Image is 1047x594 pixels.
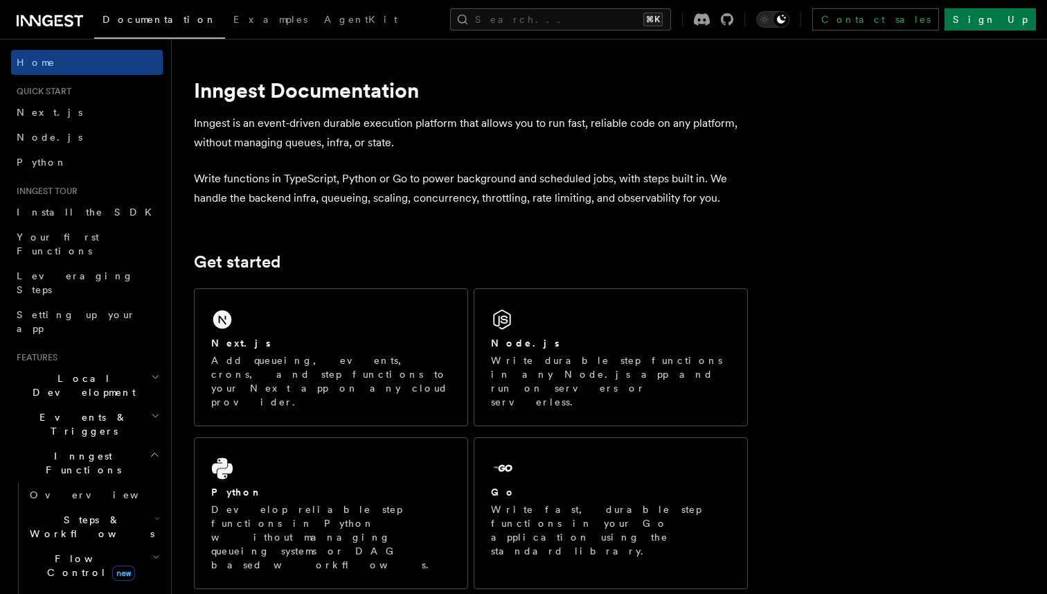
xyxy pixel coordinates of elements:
a: Next.js [11,100,163,125]
span: Inngest Functions [11,449,150,477]
kbd: ⌘K [643,12,663,26]
a: AgentKit [316,4,406,37]
h2: Node.js [491,336,560,350]
button: Toggle dark mode [756,11,789,28]
p: Inngest is an event-driven durable execution platform that allows you to run fast, reliable code ... [194,114,748,152]
span: Inngest tour [11,186,78,197]
a: Examples [225,4,316,37]
p: Write durable step functions in any Node.js app and run on servers or serverless. [491,353,731,409]
span: Python [17,157,67,168]
a: Documentation [94,4,225,39]
span: Local Development [11,372,151,399]
p: Add queueing, events, crons, and step functions to your Next app on any cloud provider. [211,353,451,409]
a: Leveraging Steps [11,263,163,302]
p: Write fast, durable step functions in your Go application using the standard library. [491,503,731,558]
h2: Python [211,485,262,499]
a: Contact sales [812,8,939,30]
a: Python [11,150,163,175]
button: Search...⌘K [450,8,671,30]
p: Write functions in TypeScript, Python or Go to power background and scheduled jobs, with steps bu... [194,169,748,208]
span: Node.js [17,132,82,143]
a: Home [11,50,163,75]
span: Steps & Workflows [24,513,154,541]
span: Examples [233,14,307,25]
a: Your first Functions [11,225,163,263]
span: Setting up your app [17,309,136,334]
span: new [112,566,135,581]
span: Leveraging Steps [17,270,134,295]
a: Overview [24,482,163,507]
a: Next.jsAdd queueing, events, crons, and step functions to your Next app on any cloud provider. [194,288,468,426]
a: PythonDevelop reliable step functions in Python without managing queueing systems or DAG based wo... [194,437,468,589]
span: Next.js [17,107,82,118]
h1: Inngest Documentation [194,78,748,103]
a: Node.js [11,125,163,150]
h2: Next.js [211,336,271,350]
button: Flow Controlnew [24,546,163,585]
span: Quick start [11,86,71,97]
button: Local Development [11,366,163,405]
span: Your first Functions [17,232,99,256]
button: Steps & Workflows [24,507,163,546]
a: GoWrite fast, durable step functions in your Go application using the standard library. [474,437,748,589]
a: Install the SDK [11,200,163,225]
span: Home [17,55,55,69]
button: Inngest Functions [11,444,163,482]
a: Node.jsWrite durable step functions in any Node.js app and run on servers or serverless. [474,288,748,426]
span: Overview [30,489,172,500]
span: Features [11,352,57,363]
span: AgentKit [324,14,397,25]
h2: Go [491,485,516,499]
span: Documentation [102,14,217,25]
span: Flow Control [24,552,152,579]
a: Sign Up [945,8,1036,30]
span: Events & Triggers [11,410,151,438]
p: Develop reliable step functions in Python without managing queueing systems or DAG based workflows. [211,503,451,572]
a: Get started [194,252,280,272]
a: Setting up your app [11,302,163,341]
button: Events & Triggers [11,405,163,444]
span: Install the SDK [17,207,160,218]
